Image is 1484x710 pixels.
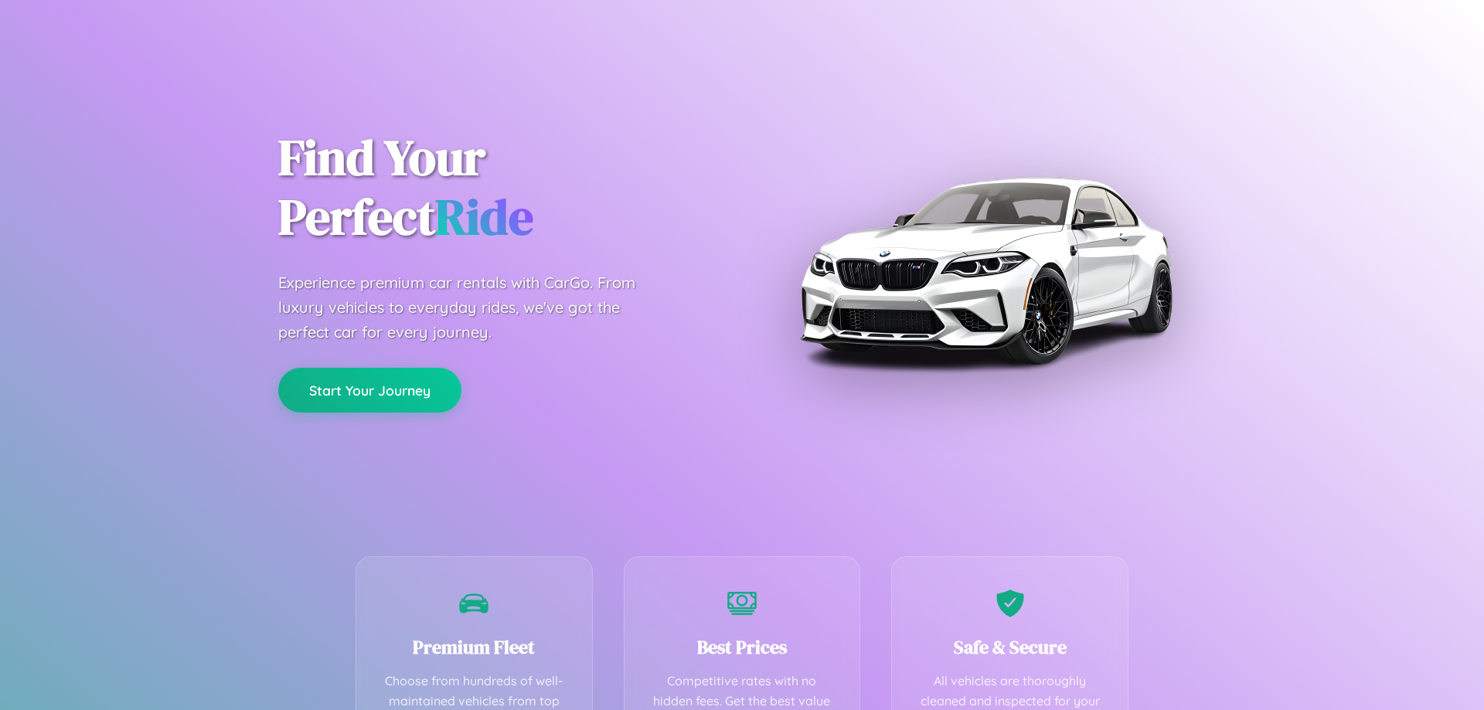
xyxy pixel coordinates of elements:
[435,183,533,250] span: Ride
[278,128,719,247] h1: Find Your Perfect
[648,634,837,660] h3: Best Prices
[278,368,461,413] button: Start Your Journey
[380,634,569,660] h3: Premium Fleet
[915,634,1104,660] h3: Safe & Secure
[792,77,1179,464] img: Premium BMW car rental vehicle
[278,270,665,345] p: Experience premium car rentals with CarGo. From luxury vehicles to everyday rides, we've got the ...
